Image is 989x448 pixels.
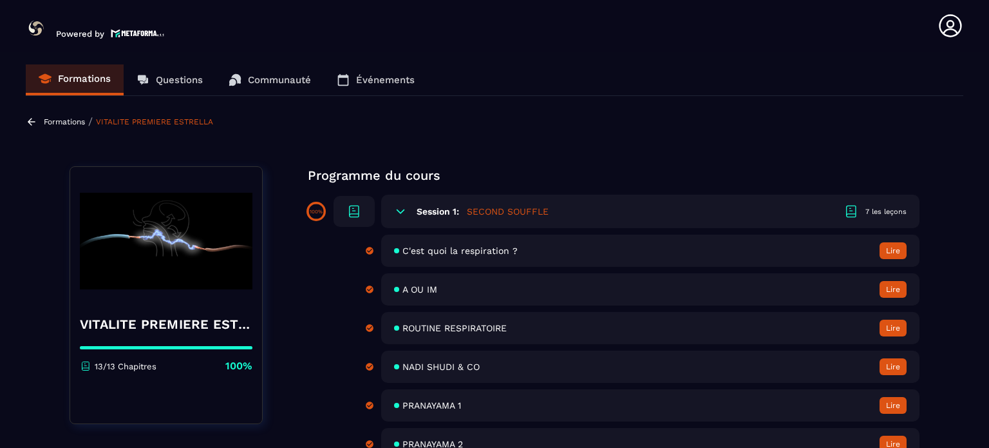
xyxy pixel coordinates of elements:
[56,29,104,39] p: Powered by
[88,115,93,128] span: /
[95,362,156,371] p: 13/13 Chapitres
[310,209,323,215] p: 100%
[80,315,252,333] h4: VITALITE PREMIERE ESTRELLA
[402,284,437,295] span: A OU IM
[124,64,216,95] a: Questions
[248,74,311,86] p: Communauté
[216,64,324,95] a: Communauté
[26,18,46,39] img: logo-branding
[467,205,549,218] h5: SECOND SOUFFLE
[417,206,459,217] h6: Session 1:
[402,362,480,372] span: NADI SHUDI & CO
[880,242,907,259] button: Lire
[356,74,415,86] p: Événements
[880,281,907,298] button: Lire
[402,246,518,256] span: C'est quoi la respiration ?
[156,74,203,86] p: Questions
[26,64,124,95] a: Formations
[880,320,907,336] button: Lire
[44,117,85,126] a: Formations
[58,73,111,84] p: Formations
[225,359,252,373] p: 100%
[402,400,461,411] span: PRANAYAMA 1
[402,323,507,333] span: ROUTINE RESPIRATOIRE
[880,358,907,375] button: Lire
[96,117,213,126] a: VITALITE PREMIERE ESTRELLA
[324,64,428,95] a: Événements
[80,177,252,306] img: banner
[111,28,165,39] img: logo
[308,166,919,184] p: Programme du cours
[865,207,907,217] div: 7 les leçons
[880,397,907,414] button: Lire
